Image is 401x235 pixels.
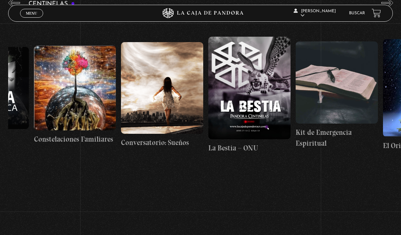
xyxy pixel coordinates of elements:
a: La Bestia – ONU [208,14,291,176]
a: View your shopping cart [372,8,381,18]
h4: La Bestia – ONU [208,143,291,153]
span: Cerrar [24,17,40,22]
span: Menu [26,11,37,15]
a: Conversatorio: Sueños [121,14,203,176]
a: Buscar [349,11,365,15]
a: Kit de Emergencia Espiritual [296,14,378,176]
h4: Constelaciones Familiares [34,134,116,145]
span: [PERSON_NAME] [294,9,336,18]
h4: Conversatorio: Sueños [121,137,203,148]
a: Constelaciones Familiares [34,14,116,176]
h4: Kit de Emergencia Espiritual [296,127,378,148]
h3: Centinelas [29,1,75,7]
